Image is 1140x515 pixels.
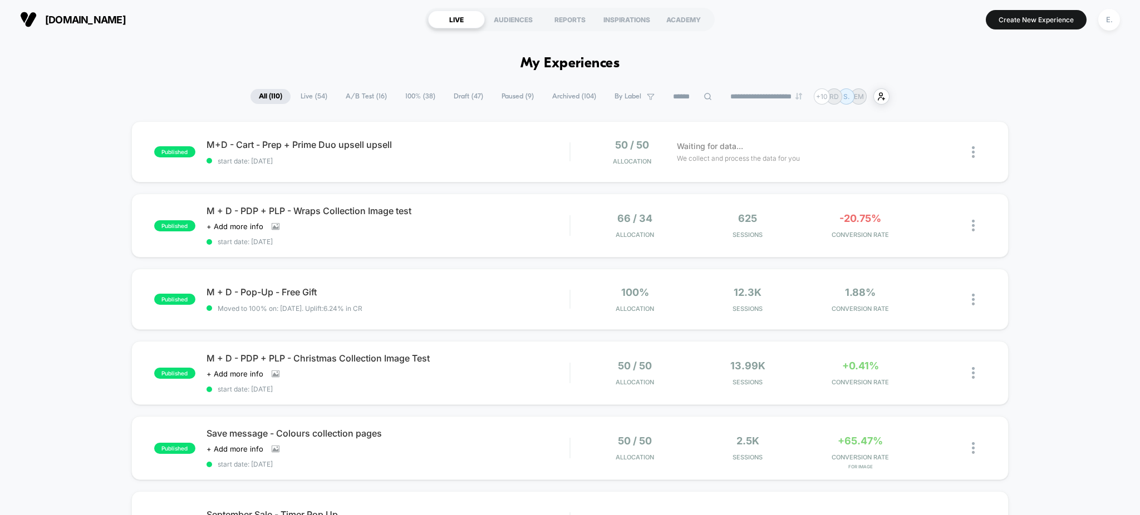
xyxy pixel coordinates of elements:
span: Waiting for data... [677,140,743,152]
span: Sessions [694,305,802,313]
span: for Image [807,464,915,469]
p: S. [843,92,849,101]
span: By Label [615,92,641,101]
span: CONVERSION RATE [807,305,915,313]
span: +0.41% [842,360,879,372]
span: All ( 110 ) [250,89,291,104]
h1: My Experiences [520,56,620,72]
span: Allocation [616,453,654,461]
span: Paused ( 9 ) [493,89,542,104]
div: E. [1098,9,1120,31]
span: + Add more info [207,444,263,453]
div: REPORTS [542,11,598,28]
div: AUDIENCES [485,11,542,28]
span: M + D - Pop-Up - Free Gift [207,286,570,298]
span: Allocation [613,157,651,165]
img: end [795,93,802,100]
button: Create New Experience [986,10,1087,29]
span: 12.3k [734,286,761,298]
span: Live ( 54 ) [292,89,336,104]
span: Sessions [694,453,802,461]
span: 13.99k [730,360,765,372]
span: published [154,294,195,305]
span: start date: [DATE] [207,237,570,246]
img: Visually logo [20,11,37,28]
span: Draft ( 47 ) [445,89,492,104]
span: 1.88% [845,286,876,298]
span: CONVERSION RATE [807,453,915,461]
div: ACADEMY [655,11,712,28]
span: 625 [738,212,757,224]
span: A/B Test ( 16 ) [337,89,395,104]
span: 2.5k [736,435,759,447]
button: [DOMAIN_NAME] [17,11,129,28]
span: 50 / 50 [615,139,649,151]
p: EM [854,92,864,101]
span: CONVERSION RATE [807,231,915,239]
span: Sessions [694,231,802,239]
span: 50 / 50 [618,435,652,447]
span: published [154,368,195,379]
span: + Add more info [207,222,263,231]
span: [DOMAIN_NAME] [45,14,126,26]
img: close [972,367,975,379]
span: published [154,146,195,157]
img: close [972,294,975,305]
span: Allocation [616,231,654,239]
img: close [972,442,975,454]
span: M + D - PDP + PLP - Christmas Collection Image Test [207,353,570,364]
div: INSPIRATIONS [598,11,655,28]
span: Moved to 100% on: [DATE] . Uplift: 6.24% in CR [218,304,362,313]
span: We collect and process the data for you [677,153,800,164]
span: start date: [DATE] [207,460,570,468]
span: 50 / 50 [618,360,652,372]
div: + 10 [814,88,830,105]
span: Archived ( 104 ) [544,89,605,104]
span: CONVERSION RATE [807,378,915,386]
span: start date: [DATE] [207,157,570,165]
span: + Add more info [207,369,263,378]
button: E. [1095,8,1123,31]
span: Save message - Colours collection pages [207,428,570,439]
span: -20.75% [839,212,881,224]
span: Allocation [616,378,654,386]
span: Sessions [694,378,802,386]
span: published [154,443,195,454]
span: M+D - Cart - Prep + Prime Duo upsell upsell [207,139,570,150]
span: published [154,220,195,231]
img: close [972,146,975,158]
span: M + D - PDP + PLP - Wraps Collection Image test [207,205,570,216]
span: +65.47% [838,435,883,447]
span: Allocation [616,305,654,313]
div: LIVE [428,11,485,28]
span: 100% ( 38 ) [397,89,444,104]
span: start date: [DATE] [207,385,570,393]
img: close [972,220,975,231]
span: 100% [621,286,649,298]
p: RD [829,92,839,101]
span: 66 / 34 [617,212,652,224]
